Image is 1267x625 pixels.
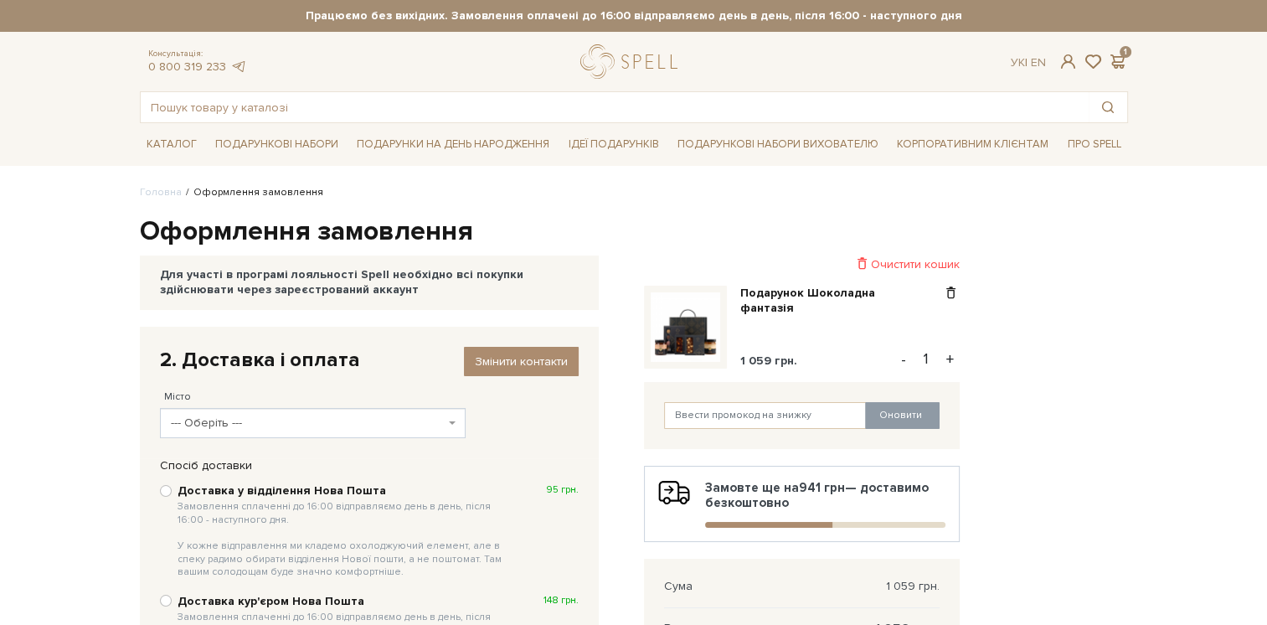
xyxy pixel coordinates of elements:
span: --- Оберіть --- [171,415,445,431]
div: Ук [1011,55,1046,70]
b: 941 грн [799,480,845,495]
a: telegram [230,59,247,74]
a: Корпоративним клієнтам [890,130,1055,158]
a: 0 800 319 233 [148,59,226,74]
a: Подарунки на День народження [350,132,556,158]
div: Для участі в програмі лояльності Spell необхідно всі покупки здійснювати через зареєстрований акк... [160,267,579,297]
input: Пошук товару у каталозі [141,92,1089,122]
a: Ідеї подарунків [561,132,665,158]
a: Подарункові набори вихователю [671,130,885,158]
div: Спосіб доставки [152,458,587,473]
div: Очистити кошик [644,256,960,272]
div: Замовте ще на — доставимо безкоштовно [658,480,945,528]
a: Про Spell [1060,132,1127,158]
button: + [940,347,960,372]
a: En [1031,55,1046,70]
span: 1 059 грн. [886,579,940,594]
a: Подарункові набори [209,132,345,158]
span: --- Оберіть --- [160,408,466,438]
div: 2. Доставка і оплата [160,347,579,373]
span: Замовлення сплаченні до 16:00 відправляємо день в день, після 16:00 - наступного дня. У кожне від... [178,500,512,579]
h1: Оформлення замовлення [140,214,1128,250]
b: Доставка у відділення Нова Пошта [178,483,512,579]
a: Каталог [140,132,203,158]
button: Оновити [865,402,940,429]
a: Головна [140,186,182,199]
img: Подарунок Шоколадна фантазія [651,292,720,362]
button: Пошук товару у каталозі [1089,92,1127,122]
span: 95 грн. [546,483,579,497]
li: Оформлення замовлення [182,185,323,200]
a: Подарунок Шоколадна фантазія [740,286,942,316]
button: - [895,347,912,372]
label: Місто [164,390,191,405]
span: 148 грн. [543,594,579,607]
span: | [1025,55,1028,70]
strong: Працюємо без вихідних. Замовлення оплачені до 16:00 відправляємо день в день, після 16:00 - насту... [140,8,1128,23]
span: Сума [664,579,693,594]
span: Консультація: [148,49,247,59]
span: Змінити контакти [475,354,568,369]
a: logo [580,44,685,79]
span: 1 059 грн. [740,354,797,368]
input: Ввести промокод на знижку [664,402,867,429]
